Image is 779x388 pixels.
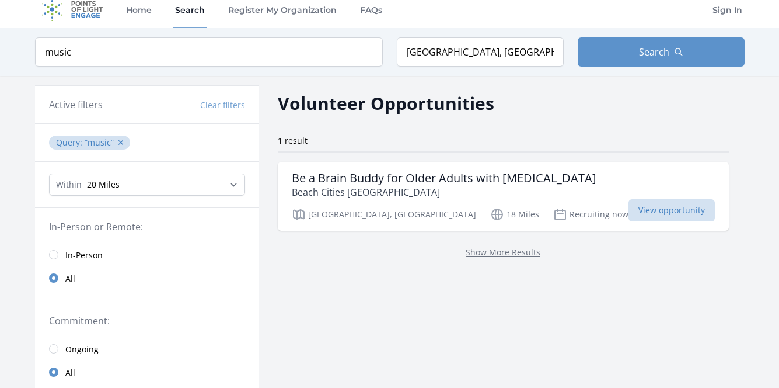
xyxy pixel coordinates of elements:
[578,37,745,67] button: Search
[278,162,729,231] a: Be a Brain Buddy for Older Adults with [MEDICAL_DATA] Beach Cities [GEOGRAPHIC_DATA] [GEOGRAPHIC_...
[117,137,124,148] button: ✕
[65,250,103,261] span: In-Person
[35,243,259,266] a: In-Person
[490,207,539,221] p: 18 Miles
[397,37,564,67] input: Location
[628,199,715,221] span: View opportunity
[292,171,596,185] h3: Be a Brain Buddy for Older Adults with [MEDICAL_DATA]
[292,185,596,199] p: Beach Cities [GEOGRAPHIC_DATA]
[200,99,245,111] button: Clear filters
[466,247,540,258] a: Show More Results
[278,90,494,116] h2: Volunteer Opportunities
[49,174,245,196] select: Search Radius
[553,207,628,221] p: Recruiting now
[49,220,245,234] legend: In-Person or Remote:
[292,207,476,221] p: [GEOGRAPHIC_DATA], [GEOGRAPHIC_DATA]
[49,314,245,328] legend: Commitment:
[49,98,103,112] h3: Active filters
[65,273,75,285] span: All
[35,266,259,290] a: All
[85,137,114,148] q: music
[639,45,669,59] span: Search
[35,337,259,361] a: Ongoing
[35,37,383,67] input: Keyword
[278,135,308,146] span: 1 result
[35,361,259,384] a: All
[65,367,75,379] span: All
[65,344,99,355] span: Ongoing
[56,137,85,148] span: Query :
